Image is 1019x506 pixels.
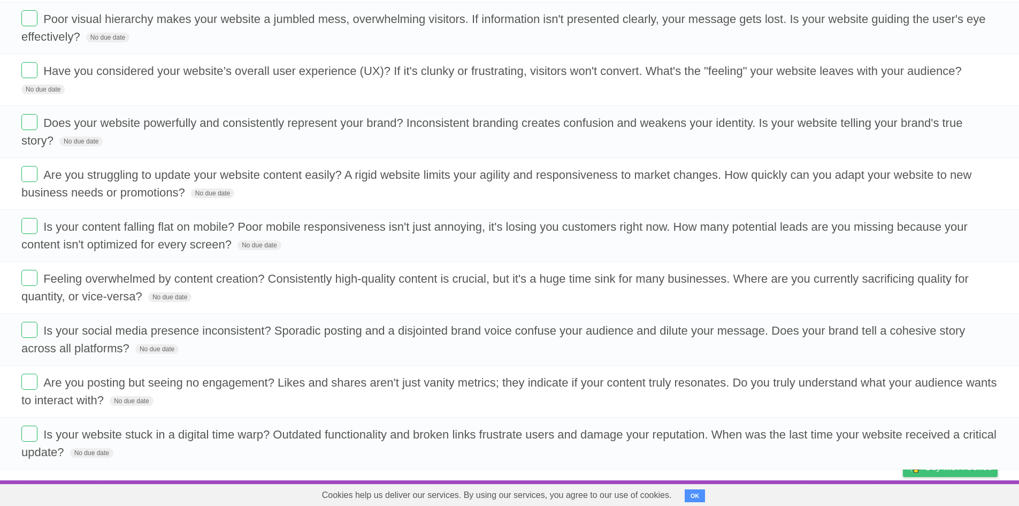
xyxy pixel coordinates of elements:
[21,374,37,390] label: Done
[21,272,969,303] span: Feeling overwhelmed by content creation? Consistently high-quality content is crucial, but it's a...
[21,270,37,286] label: Done
[889,483,917,503] a: Privacy
[21,166,37,182] label: Done
[110,396,153,406] span: No due date
[59,137,103,146] span: No due date
[21,10,37,26] label: Done
[685,489,706,502] button: OK
[761,483,783,503] a: About
[930,483,998,503] a: Suggest a feature
[135,344,179,354] span: No due date
[237,240,281,250] span: No due date
[70,448,113,458] span: No due date
[21,220,968,251] span: Is your content falling flat on mobile? Poor mobile responsiveness isn't just annoying, it's losi...
[21,428,997,459] span: Is your website stuck in a digital time warp? Outdated functionality and broken links frustrate u...
[21,12,986,43] span: Poor visual hierarchy makes your website a jumbled mess, overwhelming visitors. If information is...
[21,324,965,355] span: Is your social media presence inconsistent? Sporadic posting and a disjointed brand voice confuse...
[21,85,65,94] span: No due date
[86,33,129,42] span: No due date
[853,483,876,503] a: Terms
[191,188,234,198] span: No due date
[925,458,992,477] span: Buy me a coffee
[21,426,37,442] label: Done
[21,168,971,199] span: Are you struggling to update your website content easily? A rigid website limits your agility and...
[21,116,962,147] span: Does your website powerfully and consistently represent your brand? Inconsistent branding creates...
[796,483,839,503] a: Developers
[21,62,37,78] label: Done
[311,485,683,506] span: Cookies help us deliver our services. By using our services, you agree to our use of cookies.
[43,64,964,78] span: Have you considered your website’s overall user experience (UX)? If it's clunky or frustrating, v...
[148,292,191,302] span: No due date
[21,114,37,130] label: Done
[21,218,37,234] label: Done
[21,322,37,338] label: Done
[21,376,997,407] span: Are you posting but seeing no engagement? Likes and shares aren't just vanity metrics; they indic...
